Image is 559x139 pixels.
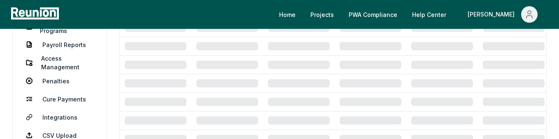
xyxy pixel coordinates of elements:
a: Access Management [19,54,100,71]
a: Integrations [19,109,100,125]
a: Home [273,6,302,23]
div: [PERSON_NAME] [468,6,518,23]
a: Projects [304,6,340,23]
a: Help Center [405,6,453,23]
a: Apprenticeship Programs [19,18,100,35]
a: Cure Payments [19,91,100,107]
a: PWA Compliance [342,6,404,23]
nav: Main [273,6,551,23]
a: Penalties [19,73,100,89]
button: [PERSON_NAME] [461,6,544,23]
a: Payroll Reports [19,36,100,53]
